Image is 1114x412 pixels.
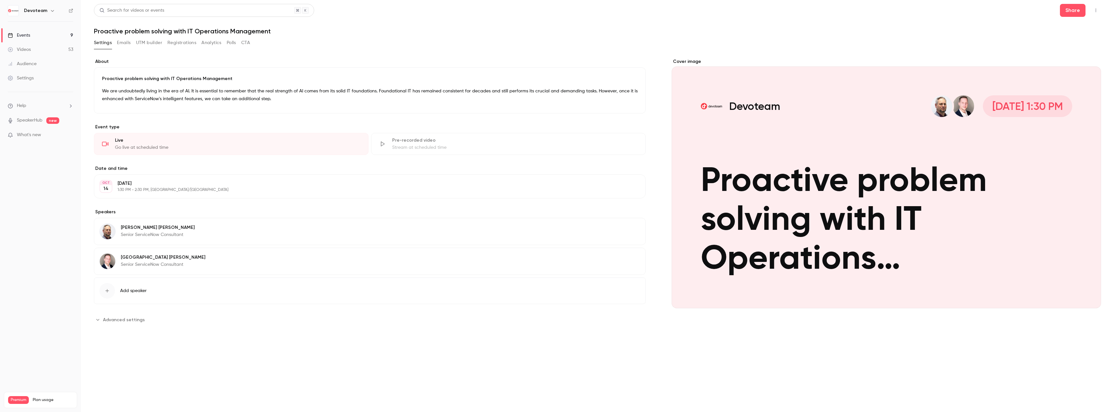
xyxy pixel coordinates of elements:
section: Advanced settings [94,314,646,325]
a: SpeakerHub [17,117,42,124]
div: Settings [8,75,34,81]
div: Grzegorz Wilk[PERSON_NAME] [PERSON_NAME]Senior ServiceNow Consultant [94,218,646,245]
div: Audience [8,61,37,67]
button: Add speaker [94,277,646,304]
button: Settings [94,38,112,48]
span: new [46,117,59,124]
button: Advanced settings [94,314,149,325]
div: Pre-recorded video [392,137,638,144]
div: Pre-recorded videoStream at scheduled time [371,133,646,155]
div: LiveGo live at scheduled time [94,133,369,155]
div: Videos [8,46,31,53]
p: Event type [94,124,646,130]
div: Milan Krčmář[GEOGRAPHIC_DATA] [PERSON_NAME]Senior ServiceNow Consultant [94,248,646,275]
img: Grzegorz Wilk [100,224,115,239]
span: What's new [17,132,41,138]
span: Premium [8,396,29,404]
div: Live [115,137,360,144]
section: Cover image [672,58,1101,308]
li: help-dropdown-opener [8,102,73,109]
label: Cover image [672,58,1101,65]
p: We are undoubtedly living in the era of AI. It is essential to remember that the real strength of... [102,87,638,103]
button: Emails [117,38,131,48]
button: Share [1060,4,1086,17]
div: OCT [100,181,112,185]
button: Registrations [167,38,196,48]
div: Stream at scheduled time [392,144,638,151]
label: About [94,58,646,65]
div: Go live at scheduled time [115,144,360,151]
span: Add speaker [120,288,147,294]
p: [PERSON_NAME] [PERSON_NAME] [121,224,195,231]
iframe: Noticeable Trigger [65,132,73,138]
p: Senior ServiceNow Consultant [121,231,195,238]
p: [GEOGRAPHIC_DATA] [PERSON_NAME] [121,254,205,261]
p: 1:30 PM - 2:30 PM, [GEOGRAPHIC_DATA]/[GEOGRAPHIC_DATA] [118,187,611,193]
p: Proactive problem solving with IT Operations Management [102,76,638,82]
button: UTM builder [136,38,162,48]
button: Analytics [201,38,222,48]
p: 14 [103,185,108,192]
span: Help [17,102,26,109]
div: Events [8,32,30,39]
h1: Proactive problem solving with IT Operations Management [94,27,1101,35]
p: Senior ServiceNow Consultant [121,261,205,268]
p: [DATE] [118,180,611,187]
img: Milan Krčmář [100,253,115,269]
label: Date and time [94,165,646,172]
div: Search for videos or events [99,7,164,14]
span: Plan usage [33,397,73,403]
img: Devoteam [8,6,18,16]
button: CTA [241,38,250,48]
span: Advanced settings [103,316,145,323]
label: Speakers [94,209,646,215]
button: Polls [227,38,236,48]
h6: Devoteam [24,7,47,14]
